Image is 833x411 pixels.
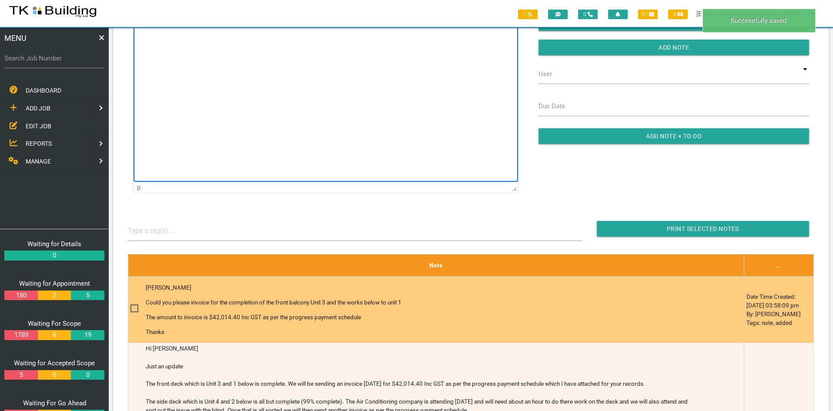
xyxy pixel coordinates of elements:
[27,240,81,248] a: Waiting for Details
[26,105,50,112] span: ADD JOB
[4,330,37,340] a: 1789
[137,184,141,191] div: p
[744,276,814,343] td: Date Time Created: [DATE] 03:58:09 pm By: [PERSON_NAME] Tags: note, added
[4,251,104,261] a: 0
[146,313,696,321] p: The amount to invoice is $42,014.40 Inc GST as per the progress payment schedule
[146,379,696,388] div: The front deck which is Unit 3 and 1 below is complete. We will be sending an invoice [DATE] for ...
[14,359,95,367] a: Waiting for Accepted Scope
[703,9,816,33] div: Successfully saved.
[146,327,696,336] p: Thanks
[28,320,81,327] a: Waiting For Scope
[128,254,744,276] th: Note
[23,399,86,407] a: Waiting For Go Ahead
[4,53,104,63] label: Search Job Number
[128,221,193,241] input: Type a tag(s)...
[578,10,598,19] span: 0
[146,283,696,292] p: [PERSON_NAME]
[26,122,51,129] span: EDIT JOB
[539,40,809,55] input: Add Note
[146,298,696,307] p: Could you please invoice for the completion of the front balcony Unit 3 and the works below to un...
[19,280,90,287] a: Waiting for Appointment
[668,10,688,19] span: 4
[38,330,71,340] a: 6
[638,10,658,19] span: 87
[9,4,97,18] img: s3file
[146,362,696,371] div: Just an update
[539,128,809,144] input: Add Note + To Do
[38,370,71,380] a: 0
[38,291,71,301] a: 2
[146,344,696,353] div: Hi [PERSON_NAME]
[26,87,61,94] span: DASHBOARD
[26,140,52,147] span: REPORTS
[4,32,27,44] span: MENU
[539,101,565,111] label: Due Date
[744,254,814,276] th: ...
[597,221,809,237] input: Print Selected Notes
[512,184,517,191] div: Press the Up and Down arrow keys to resize the editor.
[4,291,37,301] a: 180
[26,158,51,165] span: MANAGE
[518,10,538,19] span: 1
[71,291,104,301] a: 5
[71,330,104,340] a: 19
[4,370,37,380] a: 5
[71,370,104,380] a: 0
